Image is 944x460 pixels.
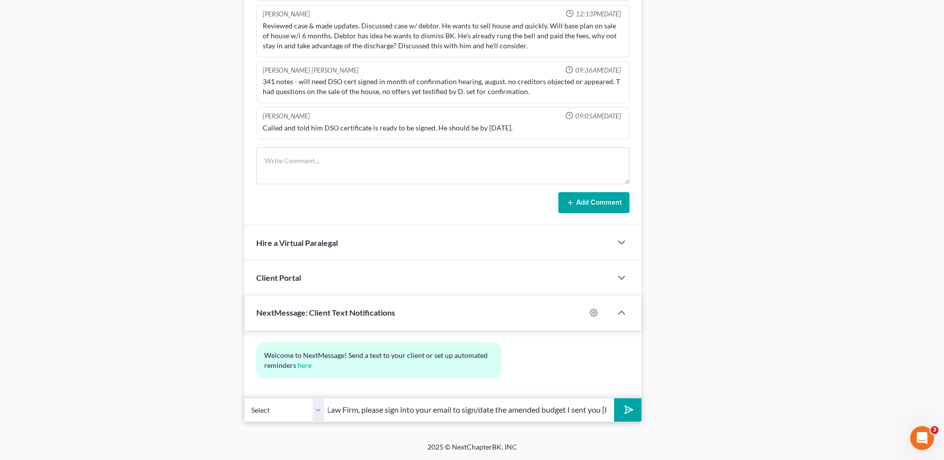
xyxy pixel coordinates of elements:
[576,9,621,19] span: 12:13PM[DATE]
[263,21,623,51] div: Reviewed case & made updates. Discussed case w/ debtor. He wants to sell house and quickly. Will ...
[263,66,359,75] div: [PERSON_NAME] [PERSON_NAME]
[263,77,623,97] div: 341 notes - will need DSO cert signed in month of confirmation hearing, august. no creditors obje...
[575,112,621,121] span: 09:05AM[DATE]
[575,66,621,75] span: 09:36AM[DATE]
[298,361,312,369] a: here
[263,9,310,19] div: [PERSON_NAME]
[910,426,934,450] iframe: Intercom live chat
[931,426,939,434] span: 3
[256,308,395,317] span: NextMessage: Client Text Notifications
[256,238,338,247] span: Hire a Virtual Paralegal
[324,398,614,422] input: Say something...
[558,192,629,213] button: Add Comment
[264,351,489,369] span: Welcome to NextMessage! Send a text to your client or set up automated reminders
[256,273,301,282] span: Client Portal
[263,123,623,133] div: Called and told him DSO certificate is ready to be signed. He should be by [DATE].
[189,442,756,460] div: 2025 © NextChapterBK, INC
[263,112,310,121] div: [PERSON_NAME]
